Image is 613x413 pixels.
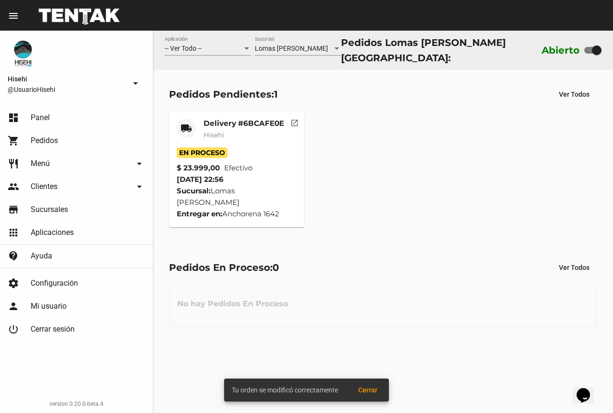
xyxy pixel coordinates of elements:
[177,147,227,158] span: En Proceso
[8,112,19,123] mat-icon: dashboard
[8,135,19,146] mat-icon: shopping_cart
[559,264,590,271] span: Ver Todos
[8,158,19,169] mat-icon: restaurant
[272,262,279,273] span: 0
[8,227,19,238] mat-icon: apps
[31,324,75,334] span: Cerrar sesión
[31,113,50,123] span: Panel
[177,162,220,174] strong: $ 23.999,00
[8,204,19,215] mat-icon: store
[31,279,78,288] span: Configuración
[134,181,145,192] mat-icon: arrow_drop_down
[8,399,145,409] div: version 0.20.0-beta.4
[8,38,38,69] img: b10aa081-330c-4927-a74e-08896fa80e0a.jpg
[8,301,19,312] mat-icon: person
[274,89,278,100] span: 1
[8,250,19,262] mat-icon: contact_support
[169,87,278,102] div: Pedidos Pendientes:
[177,186,211,195] strong: Sucursal:
[177,175,224,184] span: [DATE] 22:56
[31,136,58,145] span: Pedidos
[573,375,603,403] iframe: chat widget
[542,43,580,58] label: Abierto
[31,251,52,261] span: Ayuda
[169,260,279,275] div: Pedidos En Proceso:
[177,185,297,208] div: Lomas [PERSON_NAME]
[255,45,328,52] span: Lomas [PERSON_NAME]
[551,259,597,276] button: Ver Todos
[31,182,57,191] span: Clientes
[8,73,126,85] span: Hisehi
[31,301,67,311] span: Mi usuario
[358,386,377,394] span: Cerrar
[232,385,338,395] span: Tu orden se modificó correctamente
[181,123,192,134] mat-icon: local_shipping
[8,278,19,289] mat-icon: settings
[170,290,295,318] h3: No hay Pedidos En Proceso
[134,158,145,169] mat-icon: arrow_drop_down
[204,119,284,128] mat-card-title: Delivery #6BCAFE0E
[8,324,19,335] mat-icon: power_settings_new
[8,85,126,94] span: @UsuarioHisehi
[177,208,297,220] div: Anchorena 1642
[351,381,385,399] button: Cerrar
[224,162,252,174] span: Efectivo
[204,131,224,139] span: Hisehi
[165,45,202,52] span: -- Ver Todo --
[130,78,141,89] mat-icon: arrow_drop_down
[551,86,597,103] button: Ver Todos
[177,209,222,218] strong: Entregar en:
[290,117,299,126] mat-icon: open_in_new
[31,228,74,237] span: Aplicaciones
[341,35,537,66] div: Pedidos Lomas [PERSON_NAME][GEOGRAPHIC_DATA]:
[31,159,50,168] span: Menú
[31,205,68,214] span: Sucursales
[8,181,19,192] mat-icon: people
[559,90,590,98] span: Ver Todos
[8,10,19,22] mat-icon: menu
